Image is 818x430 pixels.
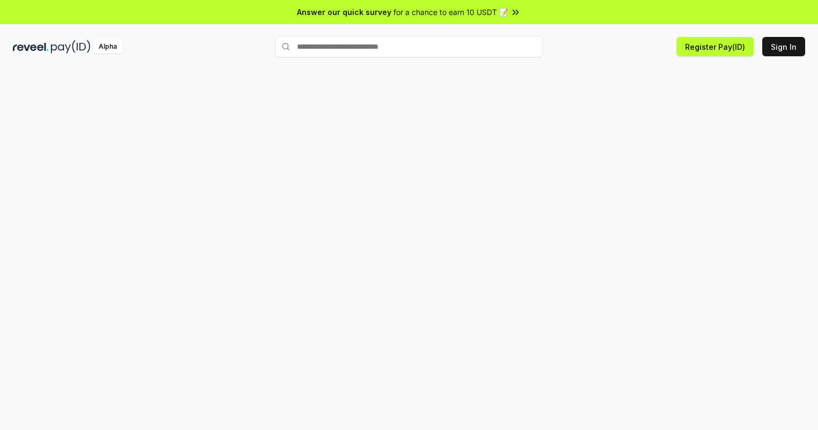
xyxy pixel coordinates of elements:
[762,37,805,56] button: Sign In
[93,40,123,54] div: Alpha
[13,40,49,54] img: reveel_dark
[676,37,754,56] button: Register Pay(ID)
[393,6,508,18] span: for a chance to earn 10 USDT 📝
[297,6,391,18] span: Answer our quick survey
[51,40,91,54] img: pay_id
